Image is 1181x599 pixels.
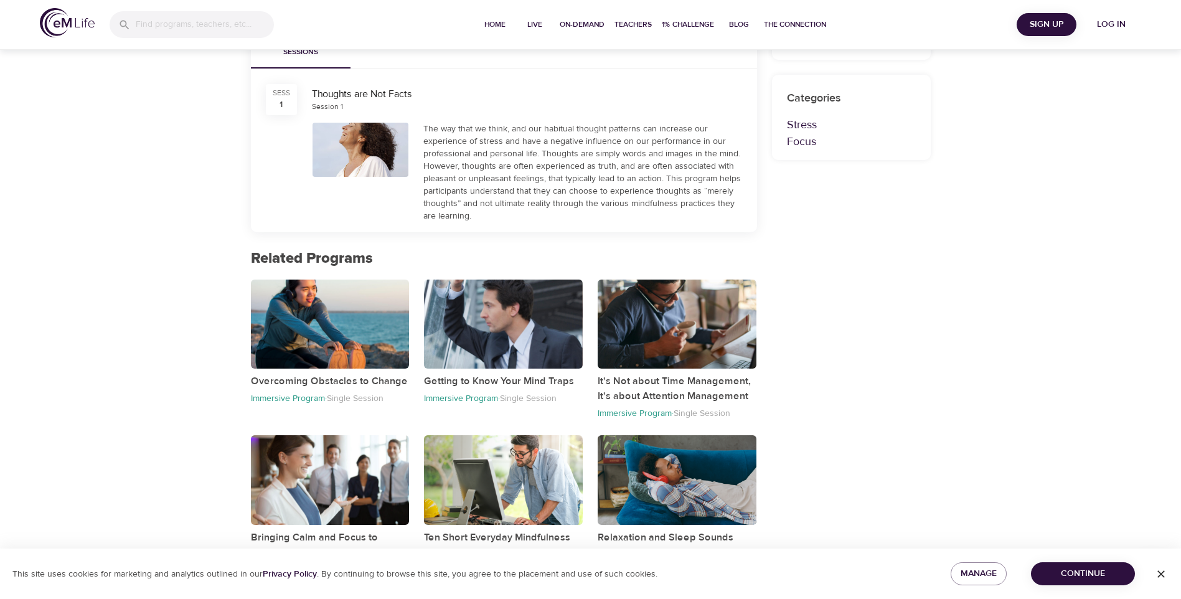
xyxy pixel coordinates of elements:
span: 1% Challenge [662,18,714,31]
span: Blog [724,18,754,31]
p: Single Session [327,393,383,404]
p: Focus [787,133,916,150]
p: It's Not about Time Management, It's about Attention Management [598,374,756,403]
span: Live [520,18,550,31]
button: Manage [951,562,1007,585]
input: Find programs, teachers, etc... [136,11,274,38]
p: Relaxation and Sleep Sounds [598,530,756,545]
button: Continue [1031,562,1135,585]
p: Ten Short Everyday Mindfulness Practices [424,530,583,560]
p: Stress [787,116,916,133]
span: The Connection [764,18,826,31]
p: Getting to Know Your Mind Traps [424,374,583,389]
div: SESS [273,88,290,98]
span: Continue [1041,566,1125,582]
p: Immersive Program · [424,393,500,404]
button: Sign Up [1017,13,1076,36]
div: Thoughts are Not Facts [312,87,742,101]
span: On-Demand [560,18,605,31]
span: Teachers [614,18,652,31]
div: 1 [280,98,283,111]
img: logo [40,8,95,37]
div: Session 1 [312,101,343,112]
p: Single Session [500,393,557,404]
p: Immersive Program · [598,408,674,419]
span: Sign Up [1022,17,1071,32]
span: Log in [1086,17,1136,32]
span: Manage [961,566,997,582]
p: Bringing Calm and Focus to Overwhelming Situations [251,530,410,560]
span: Sessions [258,46,343,59]
p: Overcoming Obstacles to Change [251,374,410,389]
span: Home [480,18,510,31]
div: The way that we think, and our habitual thought patterns can increase our experience of stress an... [423,123,742,222]
p: Single Session [674,408,730,419]
p: Related Programs [251,247,757,270]
button: Log in [1081,13,1141,36]
p: Immersive Program · [251,393,327,404]
a: Privacy Policy [263,568,317,580]
p: Categories [787,90,916,106]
